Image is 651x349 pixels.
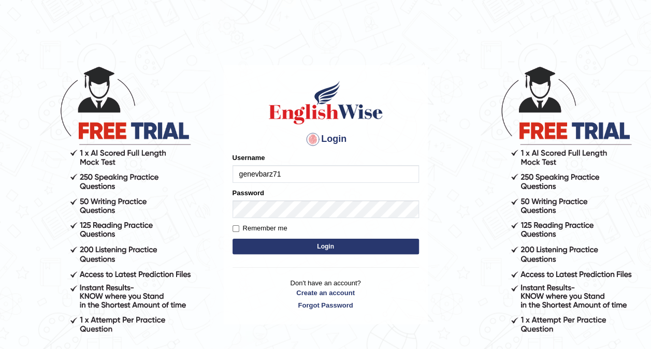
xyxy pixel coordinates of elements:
input: Remember me [233,225,239,232]
label: Remember me [233,223,287,234]
button: Login [233,239,419,254]
label: Password [233,188,264,198]
label: Username [233,153,265,163]
p: Don't have an account? [233,278,419,310]
img: Logo of English Wise sign in for intelligent practice with AI [267,79,385,126]
a: Create an account [233,288,419,298]
h4: Login [233,131,419,148]
a: Forgot Password [233,300,419,310]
